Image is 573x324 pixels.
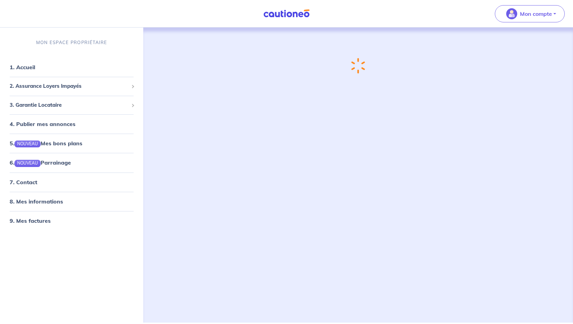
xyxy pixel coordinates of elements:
span: 3. Garantie Locataire [10,101,128,109]
p: Mon compte [520,10,552,18]
span: 2. Assurance Loyers Impayés [10,82,128,90]
div: 3. Garantie Locataire [3,98,140,112]
div: 1. Accueil [3,60,140,74]
a: 5.NOUVEAUMes bons plans [10,140,82,147]
button: illu_account_valid_menu.svgMon compte [495,5,565,22]
img: loading-spinner [351,58,365,74]
a: 1. Accueil [10,64,35,71]
div: 9. Mes factures [3,214,140,228]
div: 6.NOUVEAUParrainage [3,156,140,169]
div: 4. Publier mes annonces [3,117,140,131]
a: 8. Mes informations [10,198,63,205]
p: MON ESPACE PROPRIÉTAIRE [36,39,107,46]
a: 7. Contact [10,179,37,186]
div: 8. Mes informations [3,195,140,208]
div: 2. Assurance Loyers Impayés [3,80,140,93]
img: Cautioneo [261,9,312,18]
div: 7. Contact [3,175,140,189]
a: 4. Publier mes annonces [10,121,75,127]
div: 5.NOUVEAUMes bons plans [3,136,140,150]
a: 9. Mes factures [10,217,51,224]
img: illu_account_valid_menu.svg [506,8,517,19]
a: 6.NOUVEAUParrainage [10,159,71,166]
